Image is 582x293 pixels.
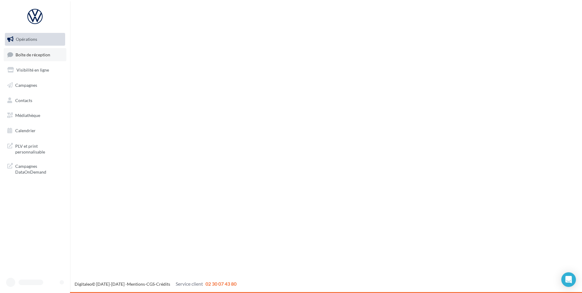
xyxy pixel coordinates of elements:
[75,281,92,287] a: Digitaleo
[156,281,170,287] a: Crédits
[4,124,66,137] a: Calendrier
[15,128,36,133] span: Calendrier
[561,272,576,287] div: Open Intercom Messenger
[75,281,237,287] span: © [DATE]-[DATE] - - -
[4,48,66,61] a: Boîte de réception
[16,52,50,57] span: Boîte de réception
[146,281,155,287] a: CGS
[176,281,203,287] span: Service client
[205,281,237,287] span: 02 30 07 43 80
[15,162,63,175] span: Campagnes DataOnDemand
[4,79,66,92] a: Campagnes
[4,33,66,46] a: Opérations
[4,109,66,122] a: Médiathèque
[4,64,66,76] a: Visibilité en ligne
[15,83,37,88] span: Campagnes
[15,142,63,155] span: PLV et print personnalisable
[15,113,40,118] span: Médiathèque
[15,97,32,103] span: Contacts
[4,139,66,157] a: PLV et print personnalisable
[4,160,66,178] a: Campagnes DataOnDemand
[16,67,49,72] span: Visibilité en ligne
[127,281,145,287] a: Mentions
[4,94,66,107] a: Contacts
[16,37,37,42] span: Opérations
